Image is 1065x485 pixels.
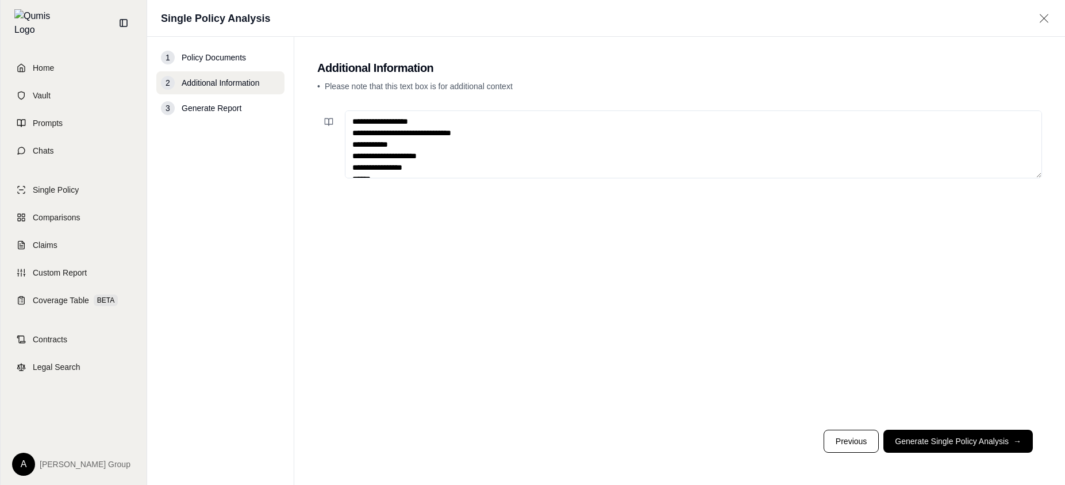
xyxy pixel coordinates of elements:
[161,76,175,90] div: 2
[33,184,79,196] span: Single Policy
[33,334,67,345] span: Contracts
[182,52,246,63] span: Policy Documents
[161,101,175,115] div: 3
[33,62,54,74] span: Home
[33,212,80,223] span: Comparisons
[33,267,87,278] span: Custom Report
[161,51,175,64] div: 1
[325,82,513,91] span: Please note that this text box is for additional context
[7,205,140,230] a: Comparisons
[12,453,35,476] div: A
[1013,436,1021,447] span: →
[14,9,57,37] img: Qumis Logo
[883,430,1033,453] button: Generate Single Policy Analysis→
[33,117,63,129] span: Prompts
[33,239,57,251] span: Claims
[161,10,270,26] h1: Single Policy Analysis
[317,82,320,91] span: •
[94,295,118,306] span: BETA
[114,14,133,32] button: Collapse sidebar
[33,361,80,373] span: Legal Search
[7,354,140,380] a: Legal Search
[7,110,140,136] a: Prompts
[182,77,259,89] span: Additional Information
[7,177,140,203] a: Single Policy
[317,60,1042,76] h2: Additional Information
[33,90,51,101] span: Vault
[7,138,140,163] a: Chats
[7,83,140,108] a: Vault
[40,459,130,470] span: [PERSON_NAME] Group
[7,232,140,258] a: Claims
[182,102,241,114] span: Generate Report
[7,327,140,352] a: Contracts
[7,288,140,313] a: Coverage TableBETA
[33,295,89,306] span: Coverage Table
[7,260,140,285] a: Custom Report
[33,145,54,156] span: Chats
[7,55,140,81] a: Home
[824,430,879,453] button: Previous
